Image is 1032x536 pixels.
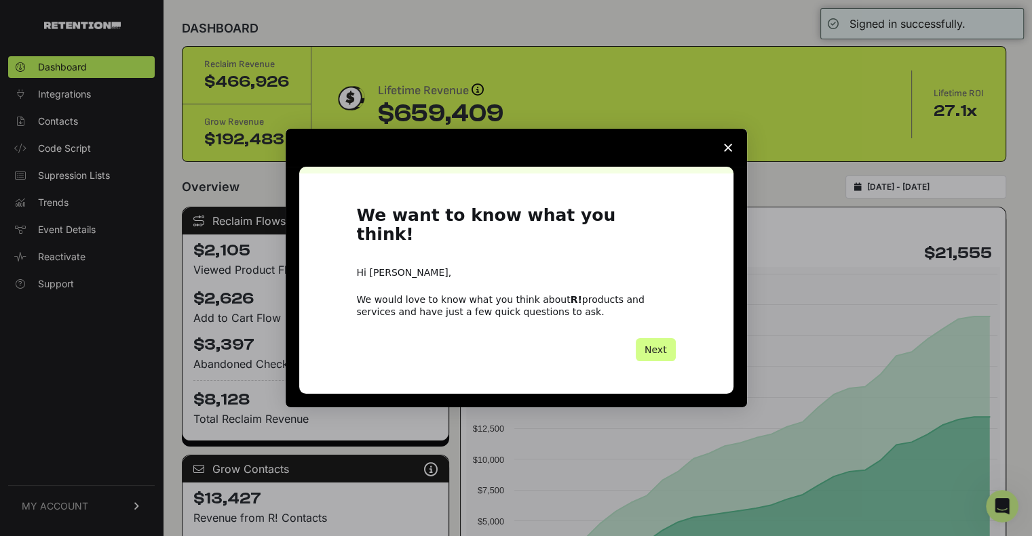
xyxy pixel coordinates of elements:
button: Next [636,338,676,361]
div: We would love to know what you think about products and services and have just a few quick questi... [357,293,676,318]
div: Hi [PERSON_NAME], [357,266,676,280]
h1: We want to know what you think! [357,206,676,253]
b: R! [571,294,582,305]
span: Close survey [709,129,747,167]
